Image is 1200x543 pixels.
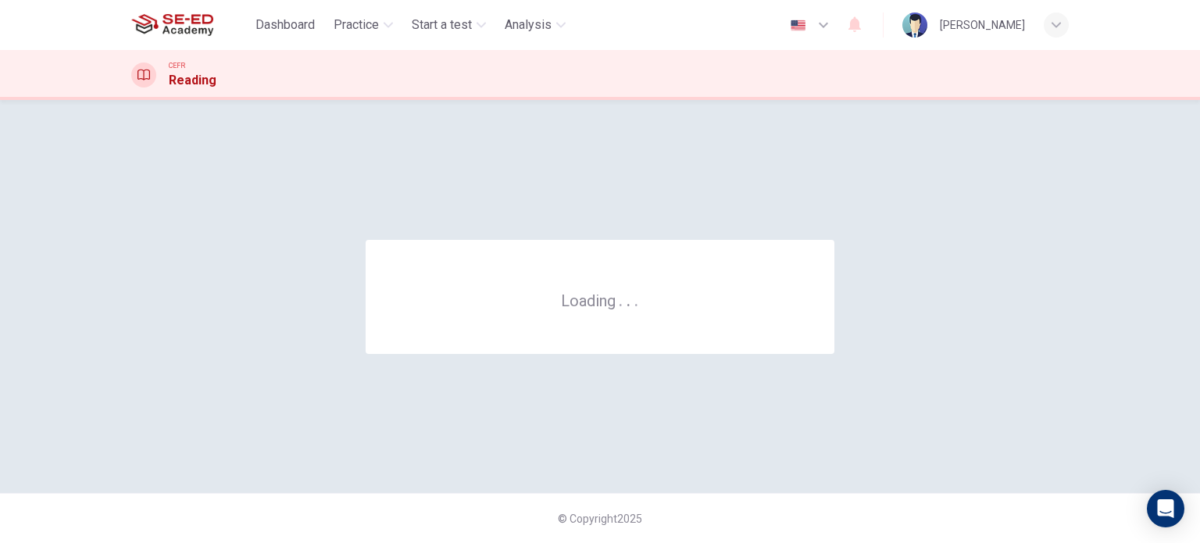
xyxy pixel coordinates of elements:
h6: Loading [561,290,639,310]
span: Analysis [505,16,552,34]
button: Dashboard [249,11,321,39]
a: SE-ED Academy logo [131,9,249,41]
span: Practice [334,16,379,34]
button: Analysis [498,11,572,39]
div: [PERSON_NAME] [940,16,1025,34]
span: Start a test [412,16,472,34]
button: Practice [327,11,399,39]
span: Dashboard [255,16,315,34]
span: © Copyright 2025 [558,513,642,525]
div: Open Intercom Messenger [1147,490,1184,527]
button: Start a test [405,11,492,39]
img: SE-ED Academy logo [131,9,213,41]
img: en [788,20,808,31]
h6: . [618,286,623,312]
img: Profile picture [902,13,927,38]
h6: . [626,286,631,312]
h1: Reading [169,71,216,90]
h6: . [634,286,639,312]
span: CEFR [169,60,185,71]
